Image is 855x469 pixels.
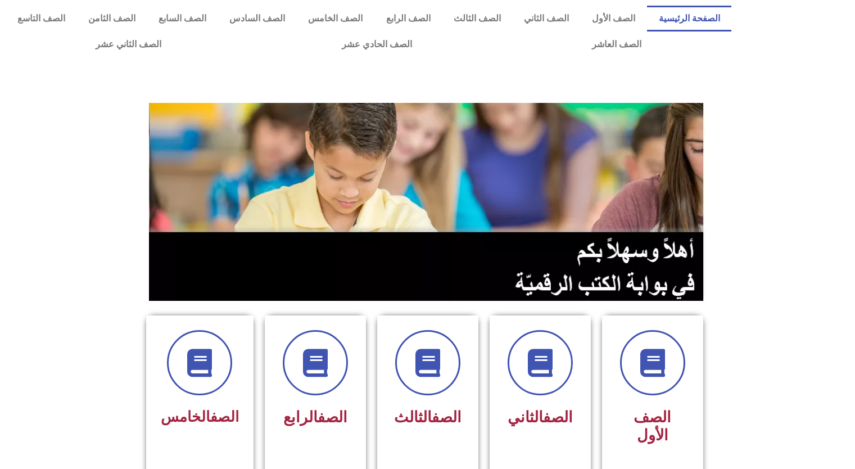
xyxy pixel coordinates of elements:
[512,6,580,31] a: الصف الثاني
[147,6,218,31] a: الصف السابع
[251,31,501,57] a: الصف الحادي عشر
[210,408,239,425] a: الصف
[76,6,147,31] a: الصف الثامن
[6,31,251,57] a: الصف الثاني عشر
[318,408,347,426] a: الصف
[394,408,462,426] span: الثالث
[432,408,462,426] a: الصف
[647,6,731,31] a: الصفحة الرئيسية
[161,408,239,425] span: الخامس
[283,408,347,426] span: الرابع
[581,6,647,31] a: الصف الأول
[508,408,573,426] span: الثاني
[442,6,512,31] a: الصف الثالث
[218,6,297,31] a: الصف السادس
[543,408,573,426] a: الصف
[502,31,731,57] a: الصف العاشر
[297,6,374,31] a: الصف الخامس
[634,408,671,444] span: الصف الأول
[374,6,442,31] a: الصف الرابع
[6,6,76,31] a: الصف التاسع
